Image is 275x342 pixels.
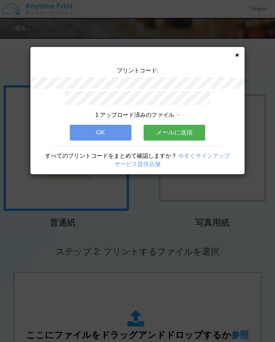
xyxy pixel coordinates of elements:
a: 今すぐサインアップ [178,153,230,159]
span: プリントコード: [117,67,158,73]
a: サービス提供店舗 [115,161,160,167]
span: 1 アップロード済みのファイル [95,112,174,118]
button: メールに送信 [144,125,205,141]
button: OK [70,125,131,141]
span: すべてのプリントコードをまとめて確認しますか？ [45,153,177,159]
